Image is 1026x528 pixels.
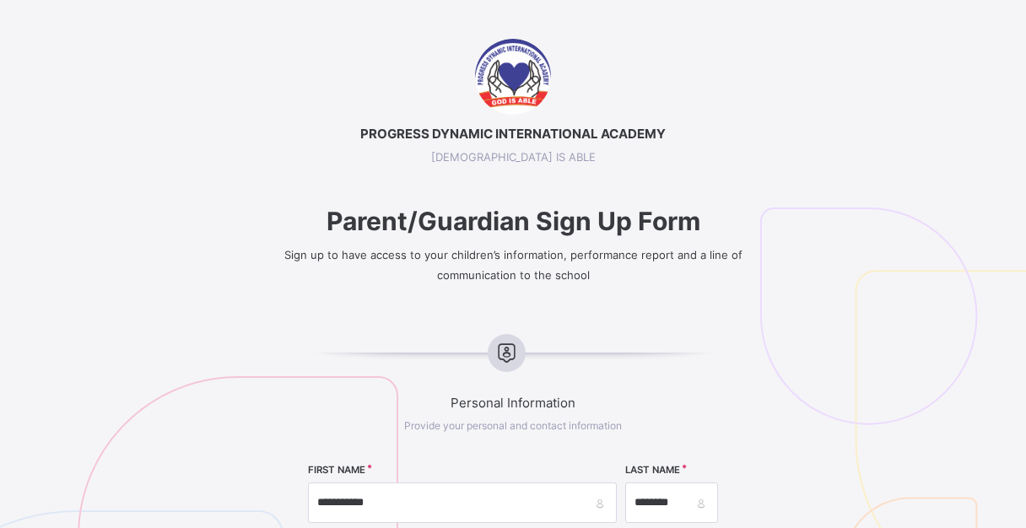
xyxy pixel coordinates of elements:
span: Sign up to have access to your children’s information, performance report and a line of communica... [284,248,742,282]
span: PROGRESS DYNAMIC INTERNATIONAL ACADEMY [256,126,769,142]
span: [DEMOGRAPHIC_DATA] IS ABLE [256,150,769,164]
span: Parent/Guardian Sign Up Form [256,206,769,236]
label: FIRST NAME [308,464,365,476]
span: Provide your personal and contact information [404,419,622,432]
span: Personal Information [256,395,769,411]
label: LAST NAME [625,464,680,476]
